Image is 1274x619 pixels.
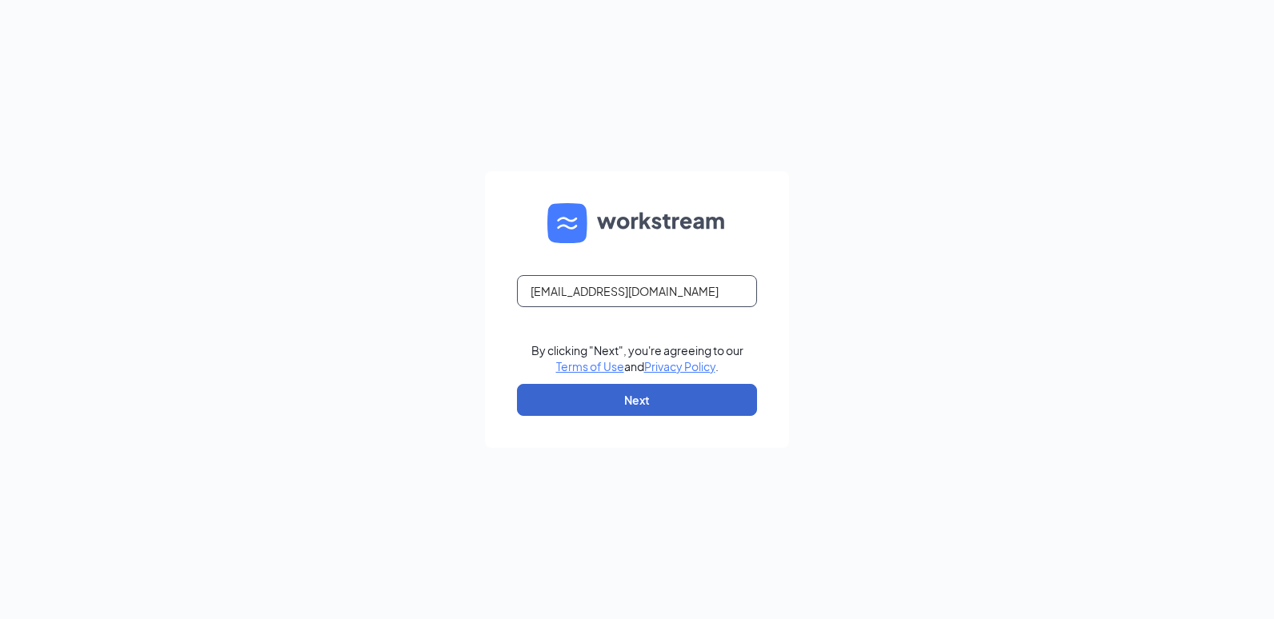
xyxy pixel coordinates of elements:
a: Privacy Policy [644,359,715,373]
input: Email [517,275,757,307]
a: Terms of Use [556,359,624,373]
button: Next [517,384,757,416]
img: WS logo and Workstream text [547,203,727,243]
div: By clicking "Next", you're agreeing to our and . [531,342,743,374]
